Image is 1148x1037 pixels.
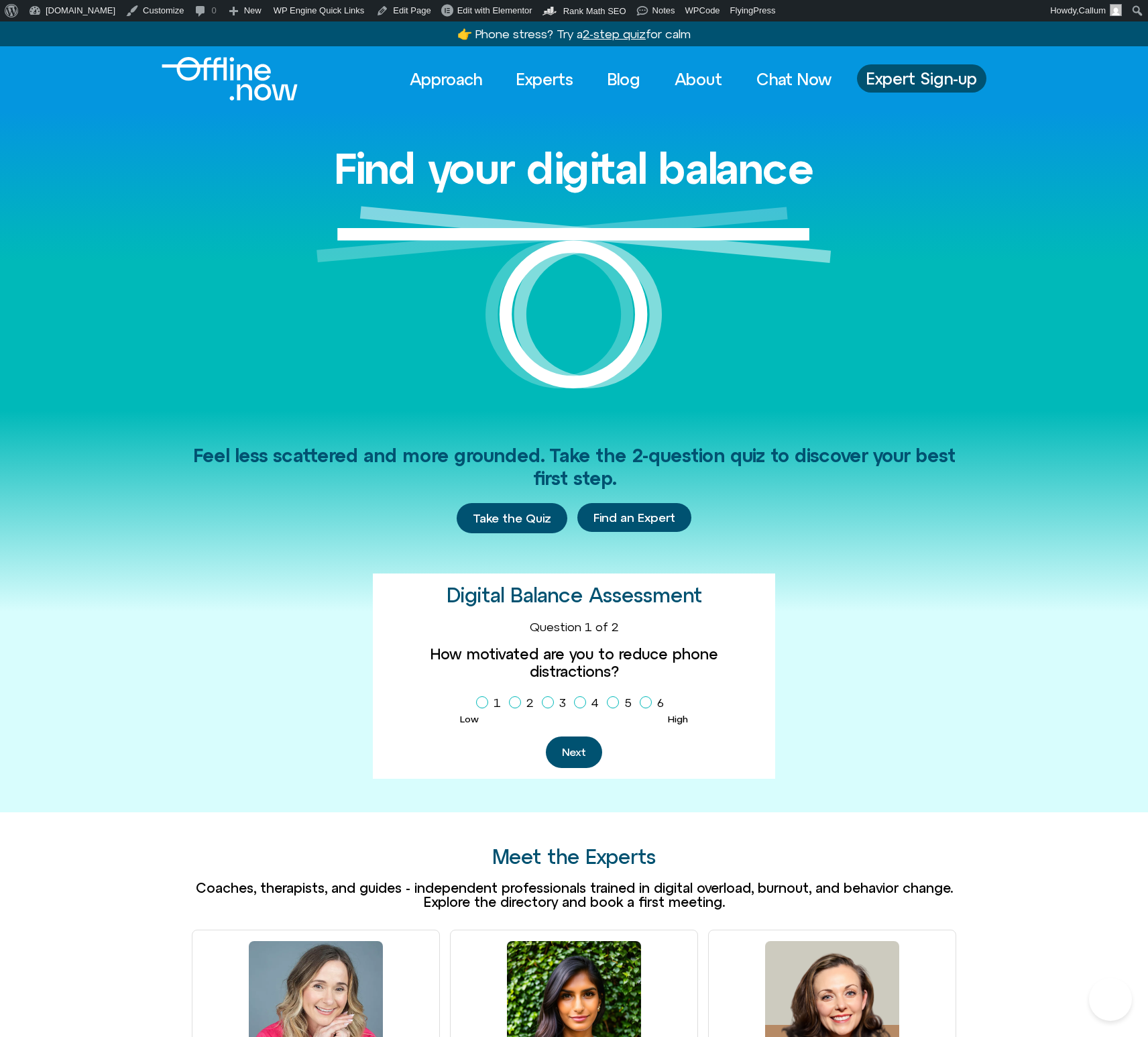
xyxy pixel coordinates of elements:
[668,714,688,724] span: High
[574,692,604,714] label: 4
[398,64,844,94] nav: Menu
[640,692,669,714] label: 6
[384,645,764,681] label: How motivated are you to reduce phone distractions?
[1089,978,1132,1021] iframe: Botpress
[563,6,626,16] span: Rank Math SEO
[577,503,691,534] div: Find an Expert
[663,64,734,94] a: About
[476,692,506,714] label: 1
[162,57,275,101] div: Logo
[583,27,646,41] u: 2-step quiz
[447,584,702,606] h2: Digital Balance Assessment
[595,64,652,94] a: Blog
[857,64,986,93] a: Expert Sign-up
[577,503,691,533] a: Find an Expert
[384,620,764,768] form: Homepage Sign Up
[398,64,494,94] a: Approach
[744,64,844,94] a: Chat Now
[542,692,571,714] label: 3
[1079,5,1106,15] span: Callum
[192,846,956,868] h2: Meet the Experts
[457,5,532,15] span: Edit with Elementor
[509,692,539,714] label: 2
[193,445,956,489] span: Feel less scattered and more grounded. Take the 2-question quiz to discover your best first step.
[196,880,953,910] span: Coaches, therapists, and guides - independent professionals trained in digital overload, burnout,...
[473,511,551,526] span: Take the Quiz
[457,27,691,41] a: 👉 Phone stress? Try a2-step quizfor calm
[607,692,637,714] label: 5
[504,64,585,94] a: Experts
[457,503,567,534] a: Take the Quiz
[317,206,831,411] img: Graphic of a white circle with a white line balancing on top to represent balance.
[162,57,298,101] img: Offline.Now logo in white. Text of the words offline.now with a line going through the "O"
[593,511,675,525] span: Find an Expert
[460,714,479,724] span: Low
[866,70,977,87] span: Expert Sign-up
[546,736,602,768] button: Next
[384,620,764,635] div: Question 1 of 2
[334,145,814,192] h1: Find your digital balance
